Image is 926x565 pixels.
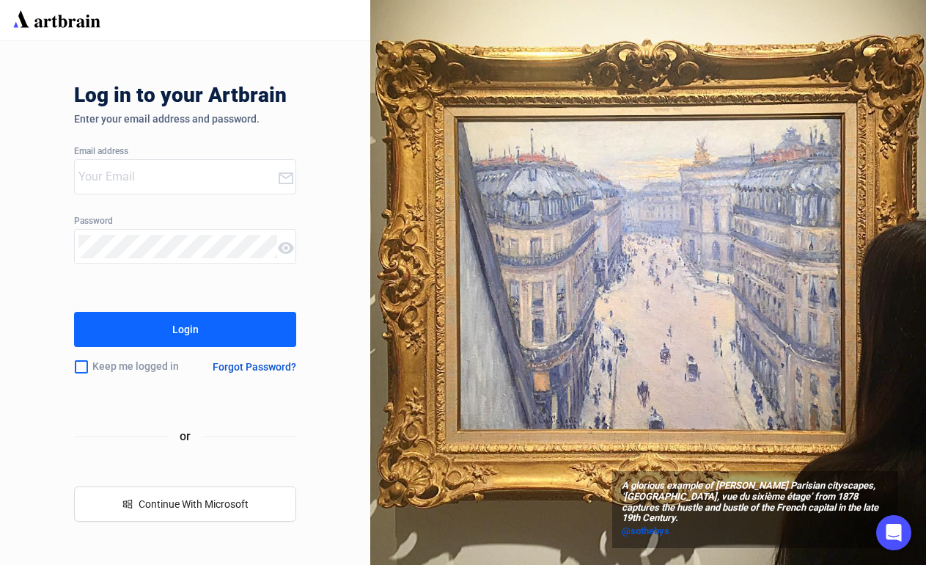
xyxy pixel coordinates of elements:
div: Login [172,318,199,341]
div: Password [74,216,296,227]
div: Keep me logged in [74,351,196,382]
div: Enter your email address and password. [74,113,296,125]
span: windows [122,499,133,509]
span: @sothebys [622,525,669,536]
div: Email address [74,147,296,157]
button: windowsContinue With Microsoft [74,486,296,522]
div: Log in to your Artbrain [74,84,514,113]
span: Continue With Microsoft [139,498,249,510]
span: A glorious example of [PERSON_NAME] Parisian cityscapes, ‘[GEOGRAPHIC_DATA], vue du sixième étage... [622,481,889,525]
a: @sothebys [622,524,889,539]
span: or [168,427,202,445]
button: Login [74,312,296,347]
input: Your Email [78,165,277,189]
div: Open Intercom Messenger [876,515,911,550]
div: Forgot Password? [213,361,296,373]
